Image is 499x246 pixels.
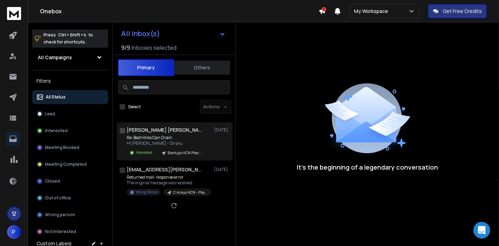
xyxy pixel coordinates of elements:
[118,59,174,76] button: Primary
[136,150,152,155] p: Interested
[132,43,177,52] h3: Inboxes selected
[45,145,79,150] p: Meeting Booked
[443,8,482,15] p: Get Free Credits
[45,128,68,134] p: Interested
[127,175,211,180] p: Returned mail: response error
[121,43,130,52] span: 9 / 9
[354,8,391,15] p: My Workspace
[45,195,71,201] p: Out of office
[127,135,206,141] p: Re: Bad Hires Can Drain
[45,111,55,117] p: Lead
[32,174,108,188] button: Closed
[127,166,204,173] h1: [EMAIL_ADDRESS][PERSON_NAME][DOMAIN_NAME]
[32,225,108,239] button: Not Interested
[473,222,490,239] div: Open Intercom Messenger
[38,54,72,61] h1: All Campaigns
[297,162,438,172] p: It’s the beginning of a legendary conversation
[173,190,207,195] p: C minus HCN - Pharma & Medical
[32,76,108,86] h3: Filters
[45,178,60,184] p: Closed
[214,127,230,133] p: [DATE]
[127,127,204,134] h1: [PERSON_NAME] [PERSON_NAME]
[127,141,206,146] p: Hi [PERSON_NAME] - Do you
[136,190,158,195] p: Wrong Person
[32,208,108,222] button: Wrong person
[428,4,487,18] button: Get Free Credits
[32,157,108,171] button: Meeting Completed
[45,162,87,167] p: Meeting Completed
[214,167,230,172] p: [DATE]
[46,94,66,100] p: All Status
[7,7,21,20] img: logo
[7,225,21,239] button: P
[127,180,211,186] p: The original message was received
[32,141,108,155] button: Meeting Booked
[32,50,108,64] button: All Campaigns
[115,27,231,41] button: All Inbox(s)
[32,90,108,104] button: All Status
[45,212,75,218] p: Wrong person
[32,191,108,205] button: Out of office
[128,104,141,110] label: Select
[57,31,87,39] span: Ctrl + Shift + k
[121,30,160,37] h1: All Inbox(s)
[32,107,108,121] button: Lead
[168,150,201,156] p: Startups HCN Pharma & Medical 2
[44,32,93,46] p: Press to check for shortcuts.
[45,229,76,234] p: Not Interested
[32,124,108,138] button: Interested
[174,60,230,75] button: Others
[40,7,319,15] h1: Onebox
